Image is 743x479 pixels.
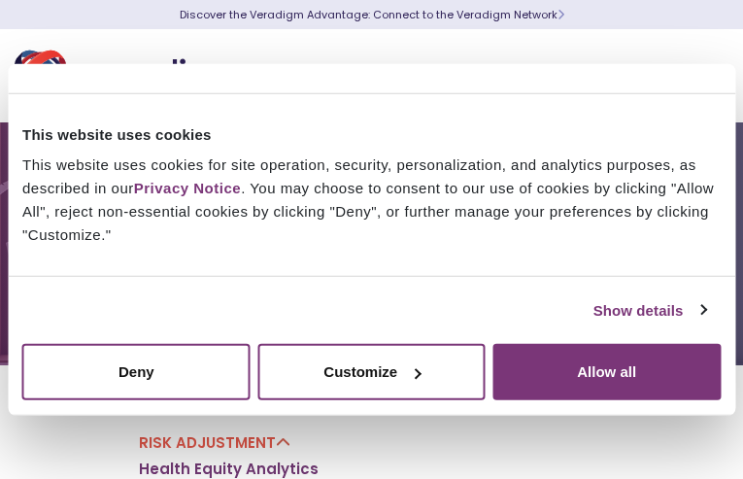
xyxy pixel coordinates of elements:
a: Health Equity Analytics [139,460,319,479]
img: Veradigm logo [15,44,248,108]
a: Show details [593,298,706,322]
span: Learn More [557,7,564,22]
button: Deny [22,344,251,400]
a: Discover the Veradigm Advantage: Connect to the Veradigm NetworkLearn More [180,7,564,22]
button: Customize [257,344,486,400]
div: This website uses cookies for site operation, security, personalization, and analytics purposes, ... [22,154,721,247]
button: Allow all [492,344,721,400]
button: Toggle Navigation Menu [685,51,714,101]
a: Risk Adjustment [139,432,290,453]
div: This website uses cookies [22,122,721,146]
a: Privacy Notice [134,180,241,196]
